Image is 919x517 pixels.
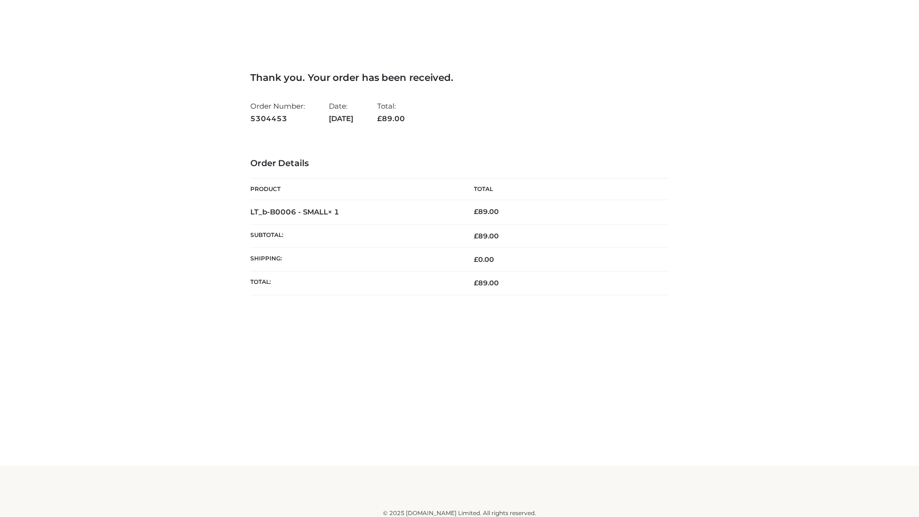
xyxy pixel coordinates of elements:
[474,255,494,264] bdi: 0.00
[474,232,499,240] span: 89.00
[250,98,305,127] li: Order Number:
[250,72,669,83] h3: Thank you. Your order has been received.
[377,114,405,123] span: 89.00
[328,207,339,216] strong: × 1
[329,112,353,125] strong: [DATE]
[474,207,499,216] bdi: 89.00
[250,112,305,125] strong: 5304453
[377,114,382,123] span: £
[250,248,459,271] th: Shipping:
[474,232,478,240] span: £
[250,224,459,247] th: Subtotal:
[474,207,478,216] span: £
[250,271,459,295] th: Total:
[329,98,353,127] li: Date:
[377,98,405,127] li: Total:
[250,207,339,216] strong: LT_b-B0006 - SMALL
[250,158,669,169] h3: Order Details
[250,179,459,200] th: Product
[474,255,478,264] span: £
[474,279,499,287] span: 89.00
[459,179,669,200] th: Total
[474,279,478,287] span: £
